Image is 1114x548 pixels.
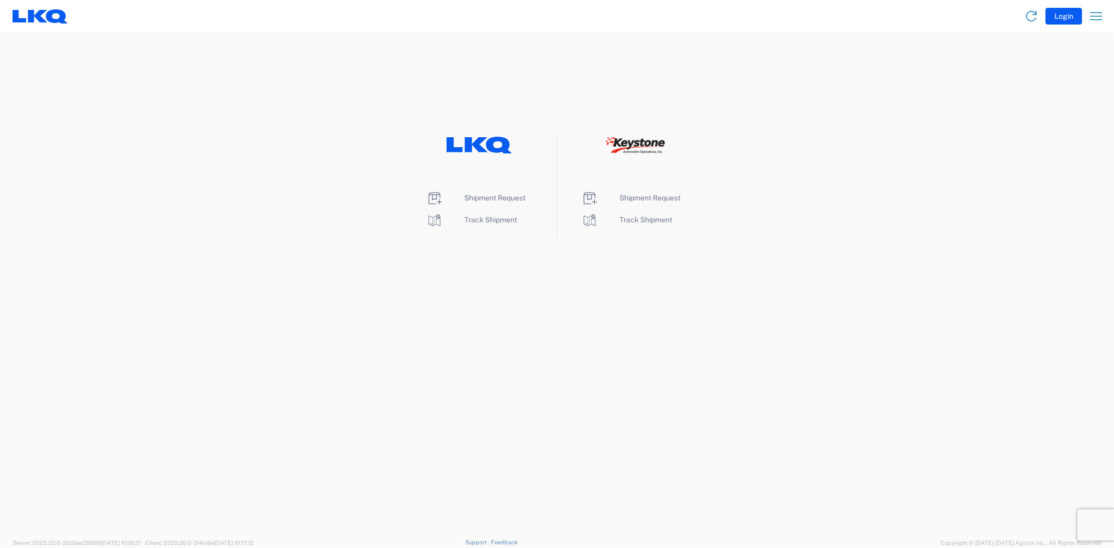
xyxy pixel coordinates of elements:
[465,539,491,545] a: Support
[1046,8,1082,25] button: Login
[581,194,681,202] a: Shipment Request
[620,194,681,202] span: Shipment Request
[215,540,254,546] span: [DATE] 10:17:12
[620,216,673,224] span: Track Shipment
[426,194,526,202] a: Shipment Request
[465,194,526,202] span: Shipment Request
[465,216,518,224] span: Track Shipment
[491,539,518,545] a: Feedback
[101,540,140,546] span: [DATE] 10:18:31
[941,538,1101,547] span: Copyright © [DATE]-[DATE] Agistix Inc., All Rights Reserved
[13,540,140,546] span: Server: 2025.20.0-32d5ea39505
[426,216,518,224] a: Track Shipment
[145,540,254,546] span: Client: 2025.20.0-314a16e
[581,216,673,224] a: Track Shipment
